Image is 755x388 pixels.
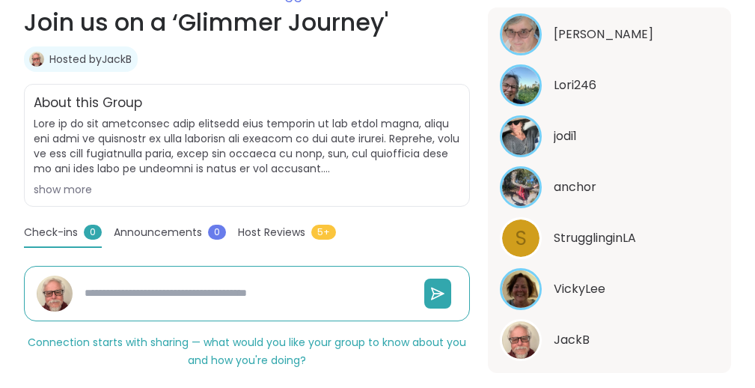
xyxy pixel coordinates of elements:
a: SStrugglinginLA [500,217,719,259]
span: jodi1 [554,127,577,145]
span: Lori246 [554,76,596,94]
span: 0 [84,225,102,240]
span: S [516,224,527,253]
a: jodi1jodi1 [500,115,719,157]
div: show more [34,182,460,197]
span: Check-ins [24,225,78,240]
span: Lore ip do sit ametconsec adip elitsedd eius temporin ut lab etdol magna, aliqu eni admi ve quisn... [34,116,460,176]
span: anchor [554,178,596,196]
img: anchor [502,169,539,206]
span: JackB [554,331,590,349]
h1: Join us on a ‘Glimmer Journey' [24,4,470,40]
button: See Less [587,370,632,386]
span: Host Reviews [238,225,305,240]
img: JackB [29,52,44,67]
span: VickyLee [554,280,605,298]
span: Connection starts with sharing — what would you like your group to know about you and how you're ... [28,335,466,368]
span: 5+ [311,225,336,240]
img: Lori246 [502,67,539,104]
h2: About this Group [34,94,142,113]
span: Announcements [114,225,202,240]
span: Susan [554,25,653,43]
a: JackBJackB [500,319,719,361]
a: anchoranchor [500,166,719,208]
span: 0 [208,225,226,240]
span: StrugglinginLA [554,229,636,247]
img: JackB [502,321,539,359]
a: Susan[PERSON_NAME] [500,13,719,55]
img: JackB [37,276,73,312]
img: Susan [502,16,539,53]
img: jodi1 [502,118,539,155]
a: Hosted byJackB [49,52,132,67]
img: VickyLee [502,270,539,308]
a: VickyLeeVickyLee [500,268,719,310]
a: Lori246Lori246 [500,64,719,106]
